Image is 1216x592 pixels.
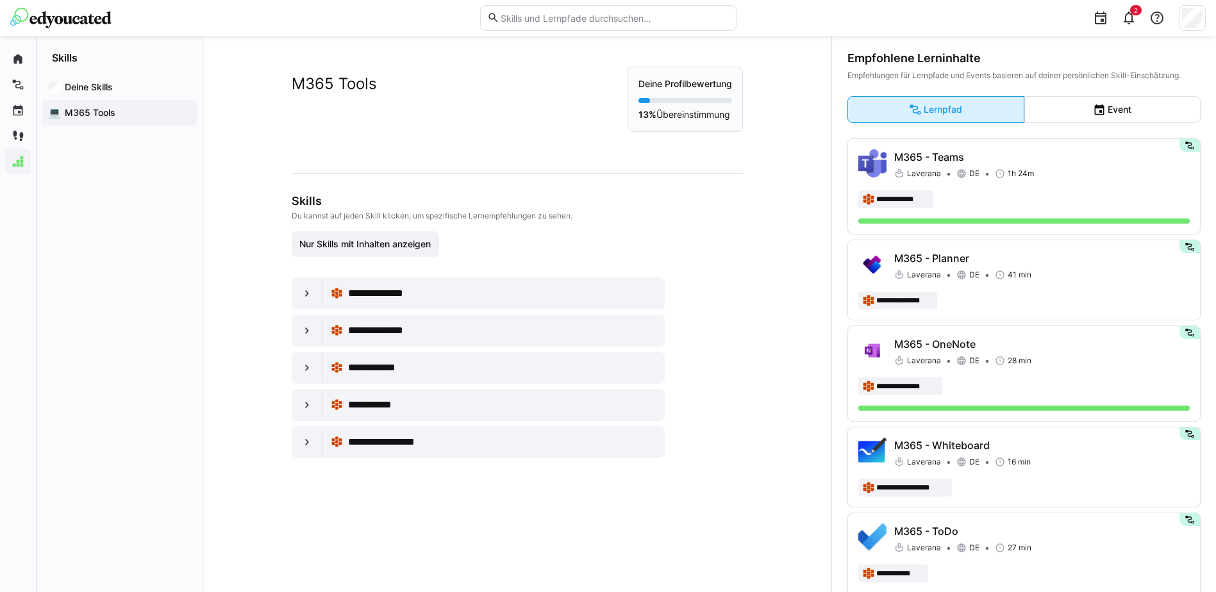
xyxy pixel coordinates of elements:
[907,543,941,553] span: Laverana
[63,106,191,119] span: M365 Tools
[847,51,1201,65] div: Empfohlene Lerninhalte
[1008,457,1031,467] span: 16 min
[48,106,61,119] div: 💻️
[1008,169,1034,179] span: 1h 24m
[969,543,979,553] span: DE
[847,70,1201,81] div: Empfehlungen für Lernpfade und Events basieren auf deiner persönlichen Skill-Einschätzung.
[858,251,887,279] img: M365 - Planner
[969,270,979,280] span: DE
[1008,270,1031,280] span: 41 min
[907,457,941,467] span: Laverana
[1134,6,1138,14] span: 2
[297,238,433,251] span: Nur Skills mit Inhalten anzeigen
[499,12,729,24] input: Skills und Lernpfade durchsuchen…
[638,78,732,90] p: Deine Profilbewertung
[858,336,887,365] img: M365 - OneNote
[907,356,941,366] span: Laverana
[847,96,1024,123] eds-button-option: Lernpfad
[292,211,740,221] p: Du kannst auf jeden Skill klicken, um spezifische Lernempfehlungen zu sehen.
[907,270,941,280] span: Laverana
[292,231,440,257] button: Nur Skills mit Inhalten anzeigen
[969,169,979,179] span: DE
[858,523,887,552] img: M365 - ToDo
[1008,356,1031,366] span: 28 min
[894,523,1190,539] p: M365 - ToDo
[858,149,887,177] img: M365 - Teams
[638,109,656,120] strong: 13%
[969,356,979,366] span: DE
[638,108,732,121] p: Übereinstimmung
[1008,543,1031,553] span: 27 min
[894,336,1190,352] p: M365 - OneNote
[858,438,887,466] img: M365 - Whiteboard
[894,149,1190,165] p: M365 - Teams
[1024,96,1201,123] eds-button-option: Event
[969,457,979,467] span: DE
[894,438,1190,453] p: M365 - Whiteboard
[907,169,941,179] span: Laverana
[292,74,377,94] h2: M365 Tools
[292,194,740,208] h3: Skills
[894,251,1190,266] p: M365 - Planner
